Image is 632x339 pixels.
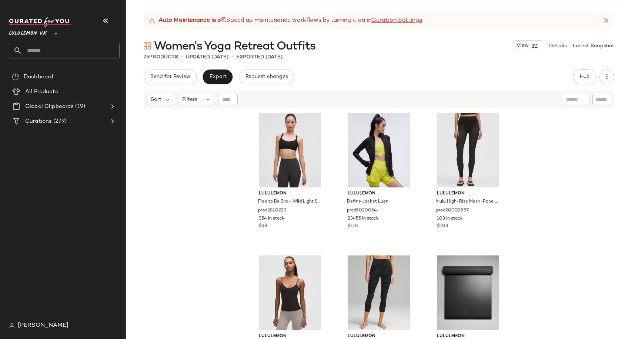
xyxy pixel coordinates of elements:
[24,73,53,81] span: Dashboard
[253,255,327,330] img: LW1FVPS_0001_1
[144,54,149,60] span: 75
[573,42,614,50] a: Latest Snapshot
[253,113,327,187] img: LW2670S_0001_1
[371,16,422,25] a: Curation Settings
[437,223,448,230] span: $108
[431,255,505,330] img: LU9CJ7S_0001_1
[347,199,388,205] span: Define Jacket Luon
[52,117,67,126] span: (279)
[342,255,416,330] img: LW6BOYS_047184_1
[431,113,505,187] img: LW5HZPS_0001_1
[579,74,590,80] span: Hub
[236,53,282,61] p: Exported [DATE]
[348,223,358,230] span: $118
[9,17,72,27] img: cfy_white_logo.C9jOOHJF.svg
[186,53,228,61] p: updated [DATE]
[144,53,178,61] div: Products
[258,207,286,214] span: prod2810229
[203,70,233,84] button: Export
[437,216,463,222] span: 103 in stock
[239,70,294,84] button: Request changes
[549,42,567,50] a: Details
[436,207,469,214] span: prod20002887
[512,40,543,51] button: View
[181,52,183,61] span: •
[144,42,151,50] img: svg%3e
[154,39,315,54] span: Women's Yoga Retreat Outfits
[158,16,226,25] strong: Auto Maintenance is off.
[437,190,499,197] span: lululemon
[144,70,197,84] button: Send for Review
[148,16,422,25] div: Speed up maintenance workflows by turning it on in
[182,96,197,104] span: Filters
[259,223,267,230] span: $38
[151,96,161,104] span: Sort
[348,216,379,222] span: 23455 in stock
[436,199,499,205] span: Nulu High-Rise Mesh-Panel Tight 28"
[18,321,68,330] span: [PERSON_NAME]
[9,323,15,329] img: svg%3e
[25,102,74,111] span: Global Clipboards
[245,74,288,80] span: Request changes
[9,25,47,38] span: Lululemon UK
[348,190,410,197] span: lululemon
[209,74,226,80] span: Export
[342,113,416,187] img: LW4H98S_0001_1
[231,52,233,61] span: •
[12,73,19,81] img: svg%3e
[573,70,596,84] button: Hub
[259,190,321,197] span: lululemon
[347,207,377,214] span: prod5020054
[74,102,85,111] span: (19)
[516,43,529,49] span: View
[259,216,285,222] span: 354 in stock
[25,117,52,126] span: Curations
[258,199,321,205] span: Free to Be Bra - Wild Light Support, A/B Cup
[25,88,58,96] span: All Products
[150,74,190,80] span: Send for Review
